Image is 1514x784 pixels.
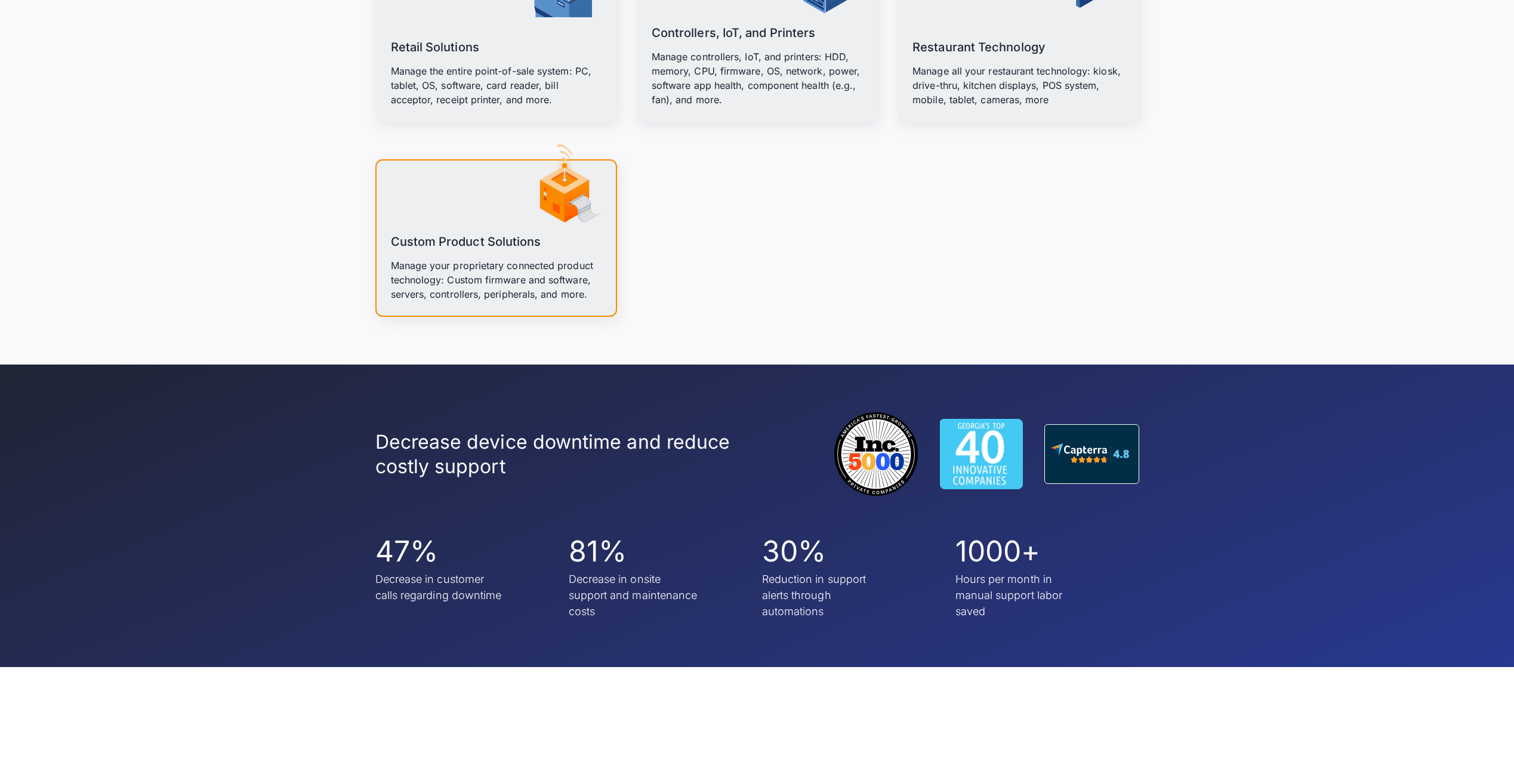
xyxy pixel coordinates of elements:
[1049,440,1133,468] img: Capterra rates Canopy highly
[762,534,893,569] div: 30%
[391,38,479,57] h3: Retail Solutions
[834,412,918,496] img: Canopy is an INC 5000 List award winner
[375,534,507,569] div: 47%
[569,534,700,569] div: 81%
[955,534,1087,569] div: 1000+
[939,419,1023,489] img: Canopy is Georgia top 40 innovative companies
[375,430,777,479] h2: Decrease device downtime and reduce costly support
[391,232,541,251] h3: Custom Product Solutions
[652,23,815,42] h3: Controllers, IoT, and Printers
[391,64,602,107] p: Manage the entire point-of-sale system: PC, tablet, OS, software, card reader, bill acceptor, rec...
[912,64,1123,107] p: Manage all your restaurant technology: kiosk, drive-thru, kitchen displays, POS system, mobile, t...
[762,571,893,619] div: Reduction in support alerts through automations
[375,159,617,317] a: Custom Product SolutionsManage your proprietary connected product technology: Custom firmware and...
[569,571,700,619] div: Decrease in onsite support and maintenance costs
[375,571,507,603] div: Decrease in customer calls regarding downtime
[391,258,602,301] p: Manage your proprietary connected product technology: Custom firmware and software, servers, cont...
[912,38,1046,57] h3: Restaurant Technology
[955,571,1087,619] div: Hours per month in manual support labor saved
[652,50,862,107] p: Manage controllers, IoT, and printers: HDD, memory, CPU, firmware, OS, network, power, software a...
